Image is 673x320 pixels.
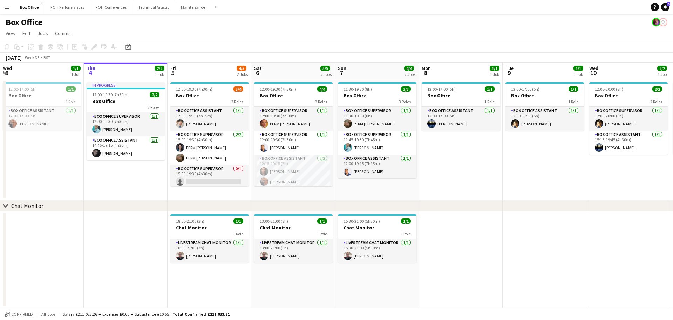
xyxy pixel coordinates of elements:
div: 12:00-17:00 (5h)1/1Box Office1 RoleBox Office Assistant1/112:00-17:00 (5h)[PERSON_NAME] [505,82,584,131]
app-card-role: Box Office Assistant1/114:45-19:15 (4h30m)[PERSON_NAME] [87,136,165,160]
span: 1/1 [317,218,327,224]
app-card-role: Livestream Chat Monitor1/113:00-21:00 (8h)[PERSON_NAME] [254,239,333,263]
span: 2/2 [150,92,159,97]
span: 1 Role [401,231,411,236]
span: 1 Role [317,231,327,236]
app-card-role: Box Office Supervisor1/112:00-20:00 (8h)[PERSON_NAME] [589,107,668,131]
span: 3 Roles [231,99,243,104]
app-job-card: 18:00-21:00 (3h)1/1Chat Monitor1 RoleLivestream Chat Monitor1/118:00-21:00 (3h)[PERSON_NAME] [170,214,249,263]
span: 1/1 [490,66,499,71]
h3: Box Office [170,92,249,99]
span: 12:00-17:00 (5h) [511,86,539,92]
div: 2 Jobs [405,72,415,77]
span: Wed [589,65,598,71]
span: 3 [2,69,12,77]
app-card-role: Box Office Supervisor2/215:00-19:30 (4h30m)PERM [PERSON_NAME]PERM [PERSON_NAME] [170,131,249,165]
span: Sun [338,65,346,71]
span: 1 Role [568,99,578,104]
app-job-card: 12:00-19:30 (7h30m)3/4Box Office3 RolesBox Office Assistant1/112:00-19:15 (7h15m)[PERSON_NAME]Box... [170,82,249,186]
span: 8 [421,69,431,77]
span: Total Confirmed £211 033.81 [172,312,230,317]
button: Confirmed [4,311,34,318]
span: Fri [170,65,176,71]
span: 6 [253,69,262,77]
span: 12:00-17:00 (5h) [427,86,456,92]
app-card-role: Box Office Assistant1/112:00-17:00 (5h)[PERSON_NAME] [505,107,584,131]
h3: Chat Monitor [254,224,333,231]
app-job-card: 12:00-17:00 (5h)1/1Box Office1 RoleBox Office Assistant1/112:00-17:00 (5h)[PERSON_NAME] [3,82,81,131]
div: 1 Job [155,72,164,77]
div: Chat Monitor [11,202,43,209]
span: 9 [667,2,670,6]
span: Confirmed [11,312,33,317]
div: 1 Job [71,72,80,77]
a: 9 [661,3,669,11]
div: 2 Jobs [321,72,332,77]
app-card-role: Box Office Supervisor1/111:30-19:30 (8h)PERM [PERSON_NAME] [338,107,416,131]
span: 1 Role [66,99,76,104]
h3: Chat Monitor [338,224,416,231]
span: Wed [3,65,12,71]
span: 1/1 [71,66,81,71]
app-card-role: Box Office Supervisor1/112:00-19:30 (7h30m)[PERSON_NAME] [254,131,333,155]
h3: Box Office [3,92,81,99]
app-user-avatar: Frazer Mclean [652,18,660,26]
span: 7 [337,69,346,77]
span: View [6,30,15,37]
span: 4/4 [404,66,414,71]
div: BST [43,55,50,60]
div: 15:30-21:00 (5h30m)1/1Chat Monitor1 RoleLivestream Chat Monitor1/115:30-21:00 (5h30m)[PERSON_NAME] [338,214,416,263]
span: All jobs [40,312,57,317]
span: 3/3 [401,86,411,92]
span: 10 [588,69,598,77]
span: 5/5 [320,66,330,71]
h3: Chat Monitor [170,224,249,231]
app-card-role: Box Office Supervisor0/115:00-19:30 (4h30m) [170,165,249,189]
span: 2/2 [155,66,164,71]
span: 1/1 [66,86,76,92]
app-job-card: 11:30-19:30 (8h)3/3Box Office3 RolesBox Office Supervisor1/111:30-19:30 (8h)PERM [PERSON_NAME]Box... [338,82,416,178]
app-card-role: Livestream Chat Monitor1/115:30-21:00 (5h30m)[PERSON_NAME] [338,239,416,263]
span: 4 [86,69,95,77]
div: 1 Job [490,72,499,77]
span: 13:00-21:00 (8h) [260,218,288,224]
div: 12:00-19:30 (7h30m)4/4Box Office3 RolesBox Office Supervisor1/112:00-19:30 (7h30m)PERM [PERSON_NA... [254,82,333,186]
a: Edit [20,29,33,38]
app-user-avatar: Millie Haldane [659,18,667,26]
app-card-role: Box Office Assistant1/112:00-19:15 (7h15m)[PERSON_NAME] [170,107,249,131]
app-card-role: Box Office Assistant1/115:15-19:45 (4h30m)[PERSON_NAME] [589,131,668,155]
span: 3 Roles [399,99,411,104]
a: Comms [52,29,74,38]
button: Technical Artistic [132,0,175,14]
h3: Box Office [589,92,668,99]
span: 1/1 [485,86,495,92]
div: Salary £211 023.26 + Expenses £0.00 + Subsistence £10.55 = [63,312,230,317]
app-card-role: Box Office Supervisor1/112:00-19:30 (7h30m)PERM [PERSON_NAME] [254,107,333,131]
span: 12:00-20:00 (8h) [595,86,623,92]
app-job-card: In progress12:00-19:30 (7h30m)2/2Box Office2 RolesBox Office Supervisor1/112:00-19:30 (7h30m)[PER... [87,82,165,160]
div: 2 Jobs [237,72,248,77]
span: 3 Roles [315,99,327,104]
h3: Box Office [254,92,333,99]
h1: Box Office [6,17,42,27]
button: Maintenance [175,0,211,14]
span: 3/4 [233,86,243,92]
span: 15:30-21:00 (5h30m) [344,218,380,224]
app-job-card: 12:00-17:00 (5h)1/1Box Office1 RoleBox Office Assistant1/112:00-17:00 (5h)[PERSON_NAME] [422,82,500,131]
span: 1 Role [233,231,243,236]
app-job-card: 13:00-21:00 (8h)1/1Chat Monitor1 RoleLivestream Chat Monitor1/113:00-21:00 (8h)[PERSON_NAME] [254,214,333,263]
div: In progress [87,82,165,88]
span: 4/4 [317,86,327,92]
app-card-role: Box Office Supervisor1/111:45-19:30 (7h45m)[PERSON_NAME] [338,131,416,155]
span: Thu [87,65,95,71]
span: 12:00-19:30 (7h30m) [176,86,212,92]
app-card-role: Box Office Assistant1/112:00-17:00 (5h)[PERSON_NAME] [422,107,500,131]
app-job-card: 12:00-20:00 (8h)2/2Box Office2 RolesBox Office Supervisor1/112:00-20:00 (8h)[PERSON_NAME]Box Offi... [589,82,668,155]
h3: Box Office [505,92,584,99]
